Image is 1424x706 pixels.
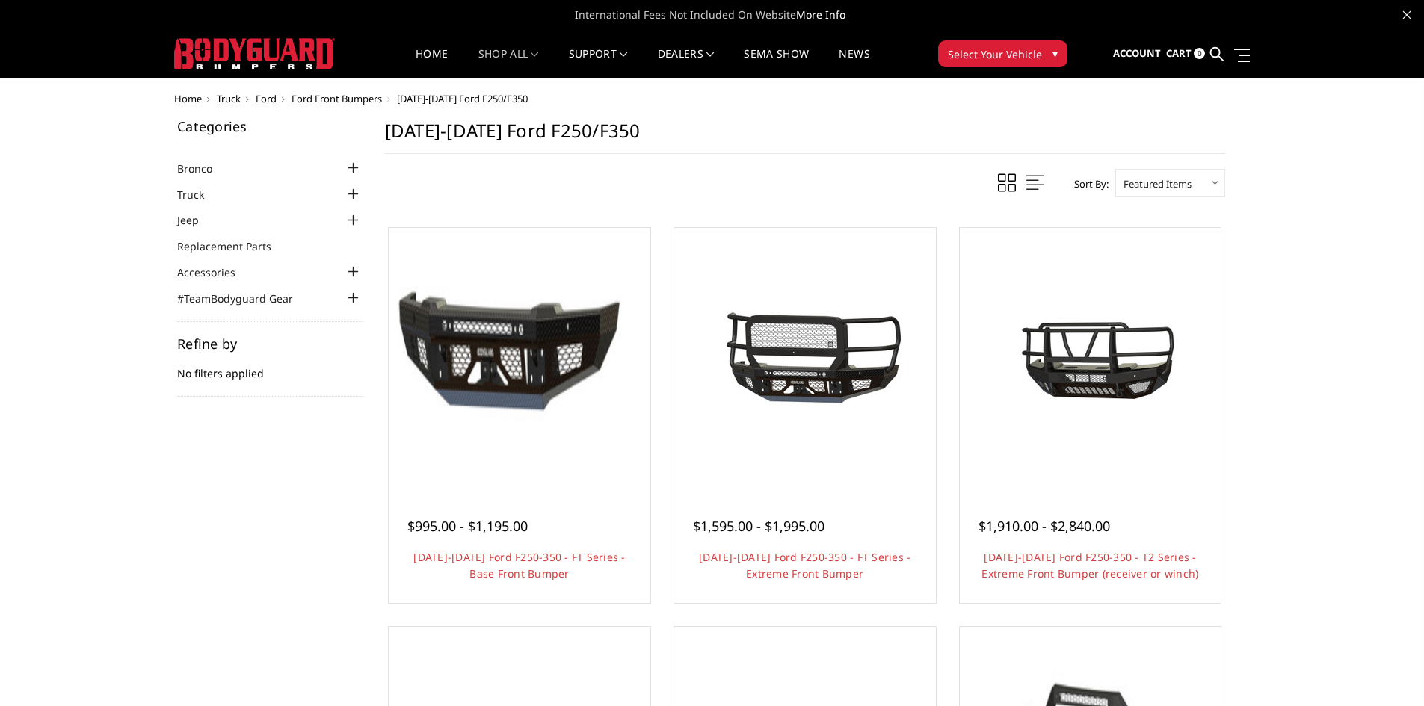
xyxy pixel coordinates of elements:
button: Select Your Vehicle [938,40,1067,67]
label: Sort By: [1066,173,1109,195]
a: Home [416,49,448,78]
a: Ford Front Bumpers [292,92,382,105]
a: Accessories [177,264,254,280]
a: Jeep [177,212,218,228]
a: More Info [796,7,845,22]
a: 2023-2025 Ford F250-350 - FT Series - Extreme Front Bumper 2023-2025 Ford F250-350 - FT Series - ... [678,232,932,486]
a: SEMA Show [744,49,809,78]
div: No filters applied [177,337,363,397]
img: BODYGUARD BUMPERS [174,38,335,69]
a: Truck [177,187,223,202]
a: Support [569,49,628,78]
span: [DATE]-[DATE] Ford F250/F350 [397,92,528,105]
span: Cart [1166,46,1192,60]
span: $1,910.00 - $2,840.00 [978,517,1110,535]
span: Select Your Vehicle [948,46,1042,62]
a: Ford [256,92,277,105]
a: 2023-2025 Ford F250-350 - T2 Series - Extreme Front Bumper (receiver or winch) 2023-2025 Ford F25... [964,232,1218,486]
a: Replacement Parts [177,238,290,254]
a: [DATE]-[DATE] Ford F250-350 - T2 Series - Extreme Front Bumper (receiver or winch) [981,550,1198,580]
a: Dealers [658,49,715,78]
a: [DATE]-[DATE] Ford F250-350 - FT Series - Base Front Bumper [413,550,625,580]
span: $1,595.00 - $1,995.00 [693,517,824,535]
a: Cart 0 [1166,34,1205,74]
a: shop all [478,49,539,78]
a: News [839,49,869,78]
span: 0 [1194,48,1205,59]
h5: Refine by [177,337,363,350]
a: Bronco [177,161,231,176]
a: Home [174,92,202,105]
h5: Categories [177,120,363,133]
span: ▾ [1052,46,1058,61]
img: 2023-2025 Ford F250-350 - FT Series - Base Front Bumper [392,232,647,486]
a: Account [1113,34,1161,74]
a: Truck [217,92,241,105]
span: $995.00 - $1,195.00 [407,517,528,535]
span: Account [1113,46,1161,60]
h1: [DATE]-[DATE] Ford F250/F350 [385,120,1225,154]
a: #TeamBodyguard Gear [177,291,312,306]
a: [DATE]-[DATE] Ford F250-350 - FT Series - Extreme Front Bumper [699,550,910,580]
